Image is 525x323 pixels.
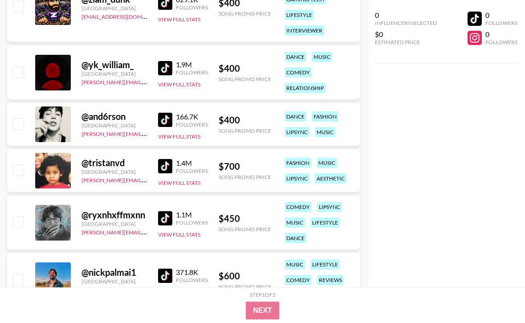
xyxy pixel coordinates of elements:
[176,60,208,69] div: 1.9M
[81,168,147,175] div: [GEOGRAPHIC_DATA]
[219,283,271,290] div: Song Promo Price
[81,175,298,184] a: [PERSON_NAME][EMAIL_ADDRESS][PERSON_NAME][PERSON_NAME][DOMAIN_NAME]
[312,52,332,62] div: music
[317,158,337,168] div: music
[285,173,309,184] div: lipsync
[317,202,342,212] div: lipsync
[81,157,147,168] div: @ tristanvd
[285,111,306,122] div: dance
[158,231,200,238] button: View Full Stats
[219,76,271,82] div: Song Promo Price
[485,11,517,20] div: 0
[219,161,271,172] div: $ 700
[158,180,200,186] button: View Full Stats
[158,159,172,173] img: TikTok
[375,11,437,20] div: 0
[485,20,517,26] div: Followers
[176,277,208,283] div: Followers
[158,269,172,283] img: TikTok
[219,127,271,134] div: Song Promo Price
[81,129,298,137] a: [PERSON_NAME][EMAIL_ADDRESS][PERSON_NAME][PERSON_NAME][DOMAIN_NAME]
[317,275,344,285] div: reviews
[285,83,326,93] div: relationship
[158,113,172,127] img: TikTok
[176,159,208,168] div: 1.4M
[176,112,208,121] div: 166.7K
[81,12,171,20] a: [EMAIL_ADDRESS][DOMAIN_NAME]
[285,25,324,36] div: interviewer
[219,10,271,17] div: Song Promo Price
[315,127,335,137] div: music
[285,259,305,270] div: music
[285,127,309,137] div: lipsync
[81,77,256,86] a: [PERSON_NAME][EMAIL_ADDRESS][PERSON_NAME][DOMAIN_NAME]
[81,111,147,122] div: @ and6rson
[158,16,200,23] button: View Full Stats
[285,67,312,78] div: comedy
[81,267,147,278] div: @ nickpalmai1
[285,202,312,212] div: comedy
[250,291,276,298] div: Step 1 of 2
[375,20,437,26] div: Influencers Selected
[219,174,271,180] div: Song Promo Price
[158,211,172,225] img: TikTok
[81,278,147,285] div: [GEOGRAPHIC_DATA]
[315,173,346,184] div: aesthetic
[219,226,271,233] div: Song Promo Price
[485,39,517,45] div: Followers
[176,210,208,219] div: 1.1M
[375,39,437,45] div: Estimated Price
[310,259,340,270] div: lifestyle
[81,122,147,129] div: [GEOGRAPHIC_DATA]
[219,270,271,282] div: $ 600
[158,81,200,88] button: View Full Stats
[219,114,271,126] div: $ 400
[158,61,172,75] img: TikTok
[285,10,314,20] div: lifestyle
[158,133,200,140] button: View Full Stats
[285,275,312,285] div: comedy
[81,221,147,227] div: [GEOGRAPHIC_DATA]
[81,227,213,236] a: [PERSON_NAME][EMAIL_ADDRESS][DOMAIN_NAME]
[312,111,338,122] div: fashion
[81,209,147,221] div: @ ryxnhxffmxnn
[485,30,517,39] div: 0
[176,4,208,11] div: Followers
[176,121,208,128] div: Followers
[176,268,208,277] div: 371.8K
[246,302,279,319] button: Next
[81,70,147,77] div: [GEOGRAPHIC_DATA]
[176,219,208,226] div: Followers
[375,30,437,39] div: $0
[81,5,147,12] div: [GEOGRAPHIC_DATA]
[176,168,208,174] div: Followers
[310,217,340,228] div: lifestyle
[285,52,306,62] div: dance
[285,233,306,243] div: dance
[81,59,147,70] div: @ yk_william_
[219,63,271,74] div: $ 400
[219,213,271,224] div: $ 450
[285,217,305,228] div: music
[176,69,208,76] div: Followers
[285,158,311,168] div: fashion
